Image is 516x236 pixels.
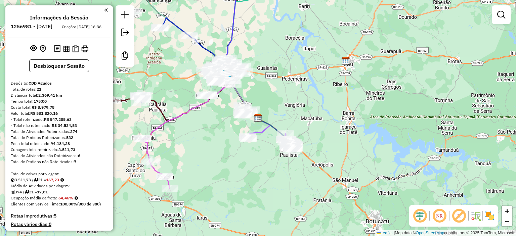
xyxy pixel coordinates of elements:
[58,147,75,152] strong: 3.511,73
[416,231,444,235] a: OpenStreetMap
[38,93,62,98] strong: 2.369,41 km
[11,189,107,195] div: 374 / 21 =
[49,221,51,227] strong: 0
[32,105,54,110] strong: R$ 8.979,78
[104,6,107,14] a: Clique aqui para minimizar o painel
[11,92,107,98] div: Distância Total:
[11,141,107,147] div: Peso total roteirizado:
[51,141,70,146] strong: 94.184,38
[54,213,56,219] strong: 5
[78,153,80,158] strong: 6
[34,99,47,104] strong: 175:00
[494,8,508,21] a: Exibir filtros
[59,24,104,30] div: Criação: [DATE] 16:36
[80,44,90,54] button: Imprimir Rotas
[341,56,350,65] img: CDD Jau
[44,117,72,122] strong: R$ 547.285,63
[11,213,107,219] h4: Rotas improdutivas:
[11,153,107,159] div: Total de Atividades não Roteirizadas:
[77,201,101,206] strong: (380 de 380)
[470,210,481,221] img: Fluxo de ruas
[11,98,107,104] div: Tempo total:
[62,44,71,53] button: Visualizar relatório de Roteirização
[377,231,393,235] a: Leaflet
[58,195,73,200] strong: 64,46%
[375,230,516,236] div: Map data © contributors,© 2025 TomTom, Microsoft
[29,43,38,54] button: Exibir sessão original
[11,195,57,200] span: Ocupação média da frota:
[118,49,132,64] a: Criar modelo
[118,26,132,41] a: Exportar sessão
[11,183,107,189] div: Média de Atividades por viagem:
[11,86,107,92] div: Total de rotas:
[60,178,64,182] i: Meta Caixas/viagem: 262,70 Diferença: -95,47
[11,80,107,86] div: Depósito:
[11,23,52,30] h6: 1256981 - [DATE]
[11,190,15,194] i: Total de Atividades
[505,217,509,225] span: −
[30,14,88,21] h4: Informações da Sessão
[394,231,395,235] span: |
[118,8,132,23] a: Nova sessão e pesquisa
[66,135,73,140] strong: 532
[11,147,107,153] div: Cubagem total roteirizado:
[70,129,77,134] strong: 374
[11,159,107,165] div: Total de Pedidos não Roteirizados:
[11,230,107,236] h4: Clientes Priorizados NR:
[502,206,512,216] a: Zoom in
[11,129,107,135] div: Total de Atividades Roteirizadas:
[34,178,38,182] i: Total de rotas
[63,230,66,236] strong: 0
[60,201,77,206] strong: 100,00%
[11,177,107,183] div: 3.511,73 / 21 =
[38,44,47,54] button: Centralizar mapa no depósito ou ponto de apoio
[225,75,234,84] img: 617 UDC Light Bauru
[11,135,107,141] div: Total de Pedidos Roteirizados:
[53,44,62,54] button: Logs desbloquear sessão
[451,208,467,224] span: Exibir rótulo
[37,189,48,194] strong: 17,81
[11,104,107,110] div: Custo total:
[29,59,89,72] button: Desbloquear Sessão
[30,111,58,116] strong: R$ 581.820,16
[11,110,107,116] div: Valor total:
[11,116,107,123] div: - Total roteirizado:
[25,190,29,194] i: Total de rotas
[219,69,228,78] img: Bauru
[11,178,15,182] i: Cubagem total roteirizado
[29,81,52,86] strong: CDD Agudos
[37,87,41,92] strong: 21
[11,171,107,177] div: Total de caixas por viagem:
[505,207,509,215] span: +
[254,113,262,122] img: CDD Agudos
[11,222,107,227] h4: Rotas vários dias:
[46,177,59,182] strong: 167,23
[412,208,428,224] span: Ocultar deslocamento
[74,159,76,164] strong: 7
[75,196,78,200] em: Média calculada utilizando a maior ocupação (%Peso ou %Cubagem) de cada rota da sessão. Rotas cro...
[71,44,80,54] button: Visualizar Romaneio
[502,216,512,226] a: Zoom out
[11,123,107,129] div: - Total não roteirizado:
[11,201,60,206] span: Clientes com Service Time:
[484,210,495,221] img: Exibir/Ocultar setores
[431,208,447,224] span: Ocultar NR
[52,123,77,128] strong: R$ 34.534,53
